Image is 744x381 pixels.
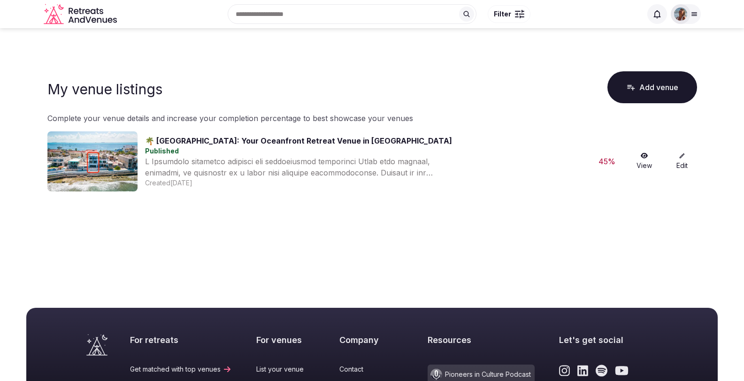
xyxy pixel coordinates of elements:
[559,334,658,346] h2: Let's get social
[607,71,697,103] button: Add venue
[596,365,607,377] a: Link to the retreats and venues Spotify page
[86,334,107,356] a: Visit the homepage
[428,334,535,346] h2: Resources
[339,334,404,346] h2: Company
[145,178,584,188] div: Created [DATE]
[130,334,232,346] h2: For retreats
[629,152,660,170] a: View
[47,113,697,124] p: Complete your venue details and increase your completion percentage to best showcase your venues
[44,4,119,25] svg: Retreats and Venues company logo
[592,156,622,167] div: 45 %
[615,365,629,377] a: Link to the retreats and venues Youtube page
[674,8,687,21] img: dawn-6691
[47,131,138,191] img: Venue cover photo for 🌴 Castillito del Caribe: Your Oceanfront Retreat Venue in Isla Mujeres
[494,9,511,19] span: Filter
[577,365,588,377] a: Link to the retreats and venues LinkedIn page
[145,147,179,155] span: Published
[559,365,570,377] a: Link to the retreats and venues Instagram page
[44,4,119,25] a: Visit the homepage
[256,365,315,374] a: List your venue
[339,365,404,374] a: Contact
[130,365,232,374] a: Get matched with top venues
[47,81,162,98] h1: My venue listings
[145,156,450,178] div: L Ipsumdolo sitametco adipisci eli seddoeiusmod temporinci Utlab etdo magnaal, enimadmi, ve quisn...
[667,152,697,170] a: Edit
[488,5,530,23] button: Filter
[256,334,315,346] h2: For venues
[145,136,452,145] a: 🌴 [GEOGRAPHIC_DATA]: Your Oceanfront Retreat Venue in [GEOGRAPHIC_DATA]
